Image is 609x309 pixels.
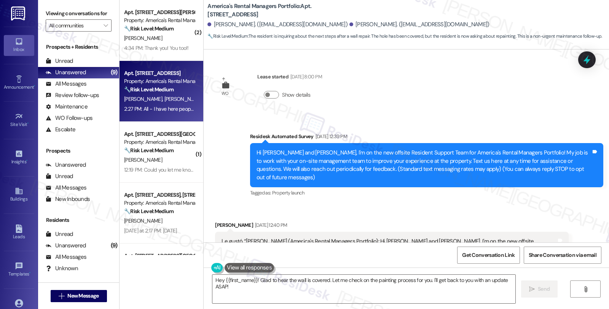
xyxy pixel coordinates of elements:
[124,16,194,24] div: Property: America's Rental Managers Portfolio
[38,216,119,224] div: Residents
[46,172,73,180] div: Unread
[109,67,120,78] div: (9)
[46,184,86,192] div: All Messages
[215,221,568,232] div: [PERSON_NAME]
[124,166,284,173] div: 12:19 PM: Could you let me know what we are doing about the ice maker?
[124,130,194,138] div: Apt. [STREET_ADDRESS][GEOGRAPHIC_DATA][STREET_ADDRESS]
[104,22,108,29] i: 
[524,247,601,264] button: Share Conversation via email
[51,290,107,302] button: New Message
[124,35,162,41] span: [PERSON_NAME]
[124,217,162,224] span: [PERSON_NAME]
[46,253,86,261] div: All Messages
[124,96,164,102] span: [PERSON_NAME]
[349,21,489,29] div: [PERSON_NAME]. ([EMAIL_ADDRESS][DOMAIN_NAME])
[4,147,34,168] a: Insights •
[124,77,194,85] div: Property: America's Rental Managers Portfolio
[314,132,347,140] div: [DATE] 12:39 PM
[282,91,310,99] label: Show details
[124,191,194,199] div: Apt. [STREET_ADDRESS], [STREET_ADDRESS]
[457,247,520,264] button: Get Conversation Link
[250,187,603,198] div: Tagged as:
[124,8,194,16] div: Apt. [STREET_ADDRESS][PERSON_NAME], [STREET_ADDRESS][PERSON_NAME]
[289,73,322,81] div: [DATE] 8:00 PM
[46,126,75,134] div: Escalate
[462,251,515,259] span: Get Conversation Link
[46,264,78,272] div: Unknown
[207,32,602,40] span: : The resident is inquiring about the next steps after a wall repair. The hole has been covered, ...
[46,91,99,99] div: Review follow-ups
[46,161,86,169] div: Unanswered
[124,25,174,32] strong: 🔧 Risk Level: Medium
[124,208,174,215] strong: 🔧 Risk Level: Medium
[124,252,194,260] div: Apt. [STREET_ADDRESS][GEOGRAPHIC_DATA][STREET_ADDRESS]
[124,147,174,154] strong: 🔧 Risk Level: Medium
[124,105,456,112] div: 2:27 PM: All - I have here people working on the wall - they covered the hole now we have to figu...
[4,222,34,243] a: Leads
[4,260,34,280] a: Templates •
[29,270,30,276] span: •
[583,286,588,292] i: 
[38,43,119,51] div: Prospects + Residents
[27,121,29,126] span: •
[46,80,86,88] div: All Messages
[212,275,515,303] textarea: Hey {{first_name}}! Glad to hear the wall is covered. Let me check on the painting process for yo...
[124,227,177,234] div: [DATE] at 2:17 PM: [DATE]
[272,190,304,196] span: Property launch
[67,292,99,300] span: New Message
[59,293,64,299] i: 
[250,132,603,143] div: Residesk Automated Survey
[521,280,558,298] button: Send
[207,2,360,19] b: America's Rental Managers Portfolio: Apt. [STREET_ADDRESS]
[207,33,248,39] strong: 🔧 Risk Level: Medium
[124,69,194,77] div: Apt. [STREET_ADDRESS]
[34,83,35,89] span: •
[124,199,194,207] div: Property: America's Rental Managers Portfolio
[46,103,88,111] div: Maintenance
[11,6,27,21] img: ResiDesk Logo
[124,156,162,163] span: [PERSON_NAME]
[257,149,591,182] div: Hi [PERSON_NAME] and [PERSON_NAME], I'm on the new offsite Resident Support Team for America's Re...
[4,110,34,131] a: Site Visit •
[4,35,34,56] a: Inbox
[207,21,348,29] div: [PERSON_NAME]. ([EMAIL_ADDRESS][DOMAIN_NAME])
[124,45,189,51] div: 4:34 PM: Thank you! You too!!
[124,86,174,93] strong: 🔧 Risk Level: Medium
[26,158,27,163] span: •
[124,138,194,146] div: Property: America's Rental Managers Portfolio
[222,89,229,97] div: WO
[46,8,112,19] label: Viewing conversations for
[4,185,34,205] a: Buildings
[46,230,73,238] div: Unread
[46,114,92,122] div: WO Follow-ups
[538,285,550,293] span: Send
[46,57,73,65] div: Unread
[49,19,99,32] input: All communities
[164,96,202,102] span: [PERSON_NAME]
[46,195,90,203] div: New Inbounds
[38,147,119,155] div: Prospects
[529,251,596,259] span: Share Conversation via email
[46,68,86,76] div: Unanswered
[257,73,322,83] div: Lease started
[253,221,287,229] div: [DATE] 12:40 PM
[222,237,556,270] div: Le gustó “[PERSON_NAME] (America's Rental Managers Portfolio): Hi [PERSON_NAME] and [PERSON_NAME]...
[46,242,86,250] div: Unanswered
[529,286,535,292] i: 
[109,240,120,252] div: (9)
